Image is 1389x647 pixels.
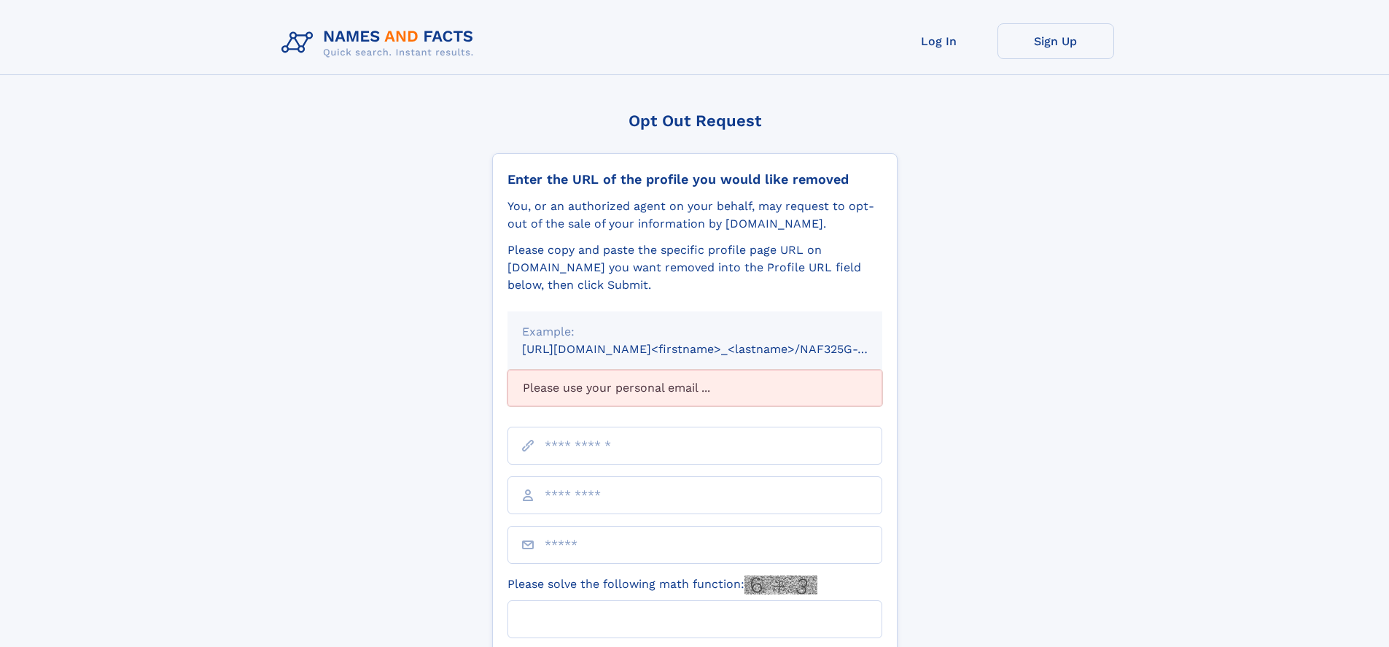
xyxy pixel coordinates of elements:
div: Example: [522,323,868,341]
div: Opt Out Request [492,112,898,130]
div: Please use your personal email ... [507,370,882,406]
label: Please solve the following math function: [507,576,817,594]
a: Log In [881,23,997,59]
a: Sign Up [997,23,1114,59]
small: [URL][DOMAIN_NAME]<firstname>_<lastname>/NAF325G-xxxxxxxx [522,342,910,356]
div: Please copy and paste the specific profile page URL on [DOMAIN_NAME] you want removed into the Pr... [507,241,882,294]
div: Enter the URL of the profile you would like removed [507,171,882,187]
div: You, or an authorized agent on your behalf, may request to opt-out of the sale of your informatio... [507,198,882,233]
img: Logo Names and Facts [276,23,486,63]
